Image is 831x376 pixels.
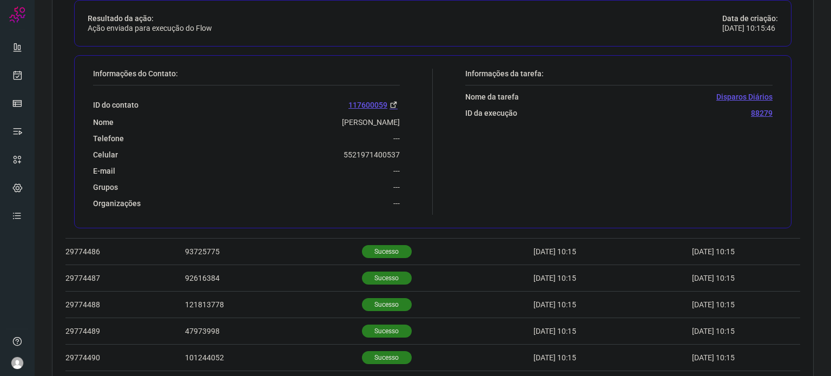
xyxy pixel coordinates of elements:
p: Celular [93,150,118,160]
p: Resultado da ação: [88,14,212,23]
p: E-mail [93,166,115,176]
td: 92616384 [185,265,362,292]
a: 117600059 [348,98,400,111]
td: 29774487 [65,265,185,292]
td: 29774488 [65,292,185,318]
p: Ação enviada para execução do Flow [88,23,212,33]
td: [DATE] 10:15 [692,345,768,371]
p: Disparos Diários [716,92,773,102]
td: [DATE] 10:15 [692,239,768,265]
td: [DATE] 10:15 [533,318,692,345]
p: Sucesso [362,298,412,311]
td: 47973998 [185,318,362,345]
p: Informações do Contato: [93,69,400,78]
p: Organizações [93,199,141,208]
p: Grupos [93,182,118,192]
p: Sucesso [362,245,412,258]
td: 29774486 [65,239,185,265]
p: Informações da tarefa: [465,69,773,78]
p: 88279 [751,108,773,118]
p: Sucesso [362,272,412,285]
p: Sucesso [362,351,412,364]
td: 93725775 [185,239,362,265]
p: Telefone [93,134,124,143]
td: [DATE] 10:15 [533,239,692,265]
p: [DATE] 10:15:46 [722,23,778,33]
td: 29774489 [65,318,185,345]
p: ID do contato [93,100,138,110]
p: Nome [93,117,114,127]
td: [DATE] 10:15 [692,318,768,345]
p: --- [393,182,400,192]
p: ID da execução [465,108,517,118]
p: [PERSON_NAME] [342,117,400,127]
p: --- [393,134,400,143]
p: Data de criação: [722,14,778,23]
p: --- [393,199,400,208]
td: [DATE] 10:15 [533,265,692,292]
td: [DATE] 10:15 [533,345,692,371]
p: Nome da tarefa [465,92,519,102]
td: 121813778 [185,292,362,318]
p: --- [393,166,400,176]
td: [DATE] 10:15 [692,265,768,292]
td: [DATE] 10:15 [533,292,692,318]
td: 101244052 [185,345,362,371]
img: Logo [9,6,25,23]
td: [DATE] 10:15 [692,292,768,318]
img: avatar-user-boy.jpg [11,357,24,370]
p: 5521971400537 [344,150,400,160]
p: Sucesso [362,325,412,338]
td: 29774490 [65,345,185,371]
